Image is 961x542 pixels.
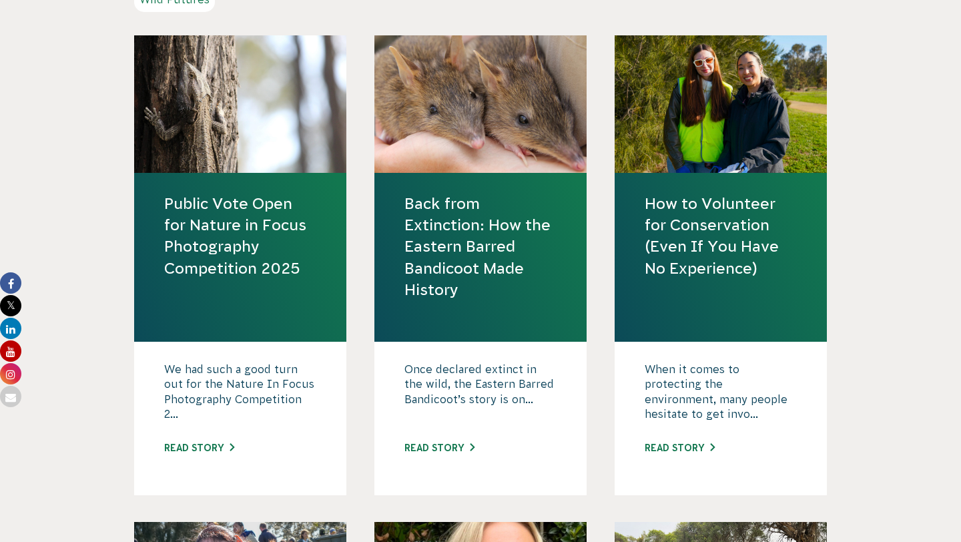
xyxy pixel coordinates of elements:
a: How to Volunteer for Conservation (Even If You Have No Experience) [645,193,797,279]
a: Read story [164,443,234,453]
p: We had such a good turn out for the Nature In Focus Photography Competition 2... [164,362,316,429]
a: Back from Extinction: How the Eastern Barred Bandicoot Made History [404,193,557,300]
a: Public Vote Open for Nature in Focus Photography Competition 2025 [164,193,316,279]
a: Read story [404,443,474,453]
a: Read story [645,443,715,453]
p: Once declared extinct in the wild, the Eastern Barred Bandicoot’s story is on... [404,362,557,429]
p: When it comes to protecting the environment, many people hesitate to get invo... [645,362,797,429]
